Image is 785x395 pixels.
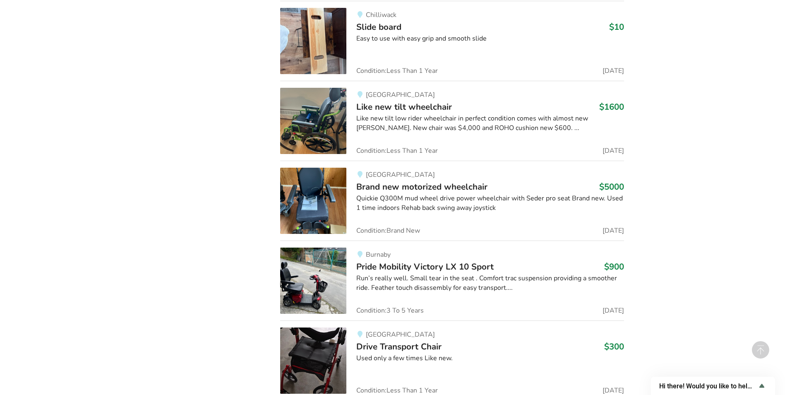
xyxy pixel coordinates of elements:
h3: $10 [609,22,624,32]
span: Pride Mobility Victory LX 10 Sport [356,261,494,272]
span: [DATE] [603,147,624,154]
span: [GEOGRAPHIC_DATA] [366,90,435,99]
span: [DATE] [603,307,624,314]
a: transfer aids-slide boardChilliwackSlide board$10Easy to use with easy grip and smooth slideCondi... [280,1,624,81]
a: mobility-brand new motorized wheelchair [GEOGRAPHIC_DATA]Brand new motorized wheelchair$5000Quick... [280,161,624,241]
h3: $900 [604,261,624,272]
span: Condition: Less Than 1 Year [356,147,438,154]
img: mobility-brand new motorized wheelchair [280,168,346,234]
span: Drive Transport Chair [356,341,442,352]
div: Quickie Q300M mud wheel drive power wheelchair with Seder pro seat Brand new. Used 1 time indoors... [356,194,624,213]
button: Show survey - Hi there! Would you like to help us improve AssistList? [659,381,767,391]
img: mobility-like new tilt wheelchair [280,88,346,154]
div: Used only a few times Like new. [356,354,624,363]
h3: $300 [604,341,624,352]
span: Slide board [356,21,401,33]
span: Condition: Brand New [356,227,420,234]
a: mobility-like new tilt wheelchair[GEOGRAPHIC_DATA]Like new tilt wheelchair$1600Like new tilt low ... [280,81,624,161]
div: Run’s really well. Small tear in the seat . Comfort trac suspension providing a smoother ride. Fe... [356,274,624,293]
img: mobility-drive transport chair [280,328,346,394]
span: Chilliwack [366,10,396,19]
span: [GEOGRAPHIC_DATA] [366,170,435,179]
span: [GEOGRAPHIC_DATA] [366,330,435,339]
h3: $5000 [599,181,624,192]
a: mobility-pride mobility victory lx 10 sportBurnabyPride Mobility Victory LX 10 Sport$900Run’s rea... [280,241,624,320]
span: Condition: Less Than 1 Year [356,67,438,74]
span: Condition: Less Than 1 Year [356,387,438,394]
span: Condition: 3 To 5 Years [356,307,424,314]
span: [DATE] [603,227,624,234]
img: mobility-pride mobility victory lx 10 sport [280,248,346,314]
div: Easy to use with easy grip and smooth slide [356,34,624,43]
span: Burnaby [366,250,391,259]
span: Hi there! Would you like to help us improve AssistList? [659,382,757,390]
span: [DATE] [603,67,624,74]
div: Like new tilt low rider wheelchair in perfect condition comes with almost new [PERSON_NAME]. New ... [356,114,624,133]
h3: $1600 [599,101,624,112]
span: [DATE] [603,387,624,394]
img: transfer aids-slide board [280,8,346,74]
span: Brand new motorized wheelchair [356,181,487,193]
span: Like new tilt wheelchair [356,101,452,113]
